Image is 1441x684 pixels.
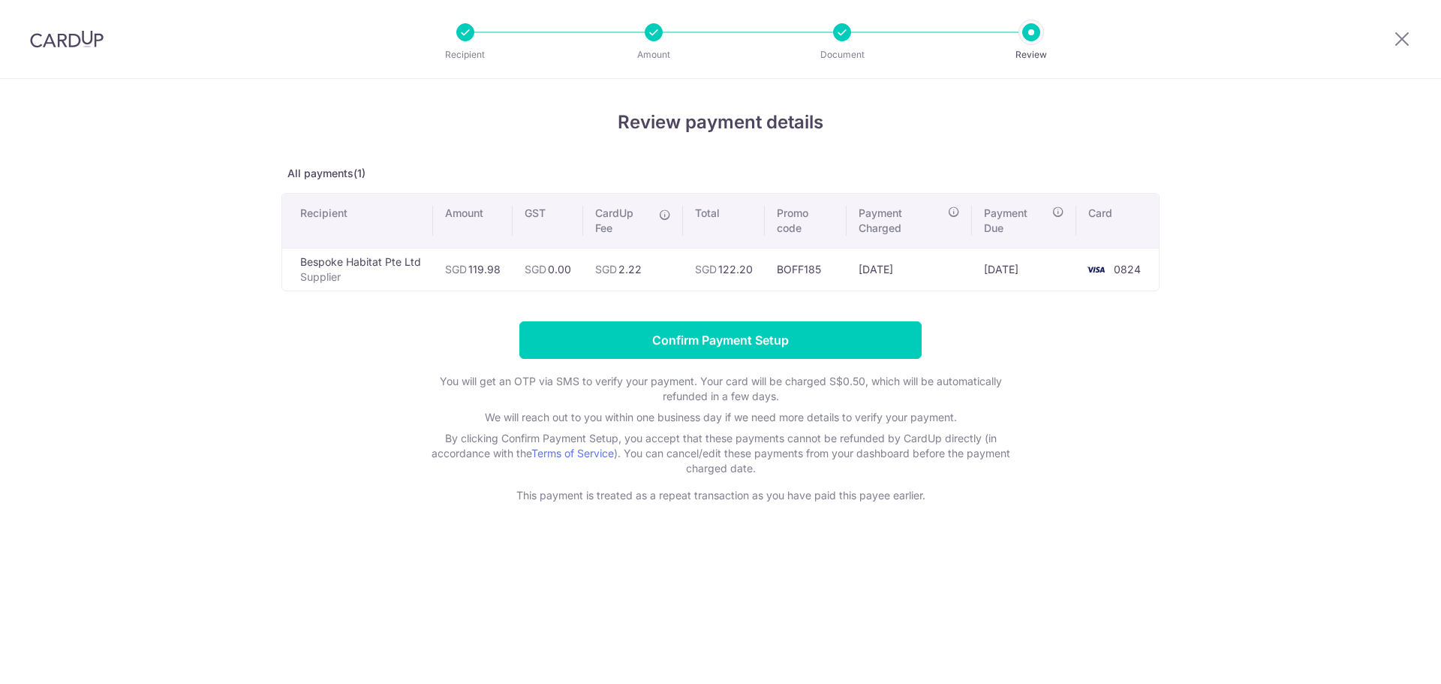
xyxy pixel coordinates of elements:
[30,30,104,48] img: CardUp
[859,206,943,236] span: Payment Charged
[598,47,709,62] p: Amount
[847,248,972,291] td: [DATE]
[683,248,765,291] td: 122.20
[519,321,922,359] input: Confirm Payment Setup
[1114,263,1141,276] span: 0824
[765,194,847,248] th: Promo code
[513,248,583,291] td: 0.00
[420,410,1021,425] p: We will reach out to you within one business day if we need more details to verify your payment.
[595,263,617,276] span: SGD
[1345,639,1426,676] iframe: Opens a widget where you can find more information
[433,248,513,291] td: 119.98
[410,47,521,62] p: Recipient
[531,447,614,460] a: Terms of Service
[984,206,1048,236] span: Payment Due
[583,248,683,291] td: 2.22
[595,206,651,236] span: CardUp Fee
[787,47,898,62] p: Document
[1076,194,1159,248] th: Card
[683,194,765,248] th: Total
[765,248,847,291] td: BOFF185
[420,431,1021,476] p: By clicking Confirm Payment Setup, you accept that these payments cannot be refunded by CardUp di...
[282,194,433,248] th: Recipient
[445,263,467,276] span: SGD
[695,263,717,276] span: SGD
[420,374,1021,404] p: You will get an OTP via SMS to verify your payment. Your card will be charged S$0.50, which will ...
[433,194,513,248] th: Amount
[282,248,433,291] td: Bespoke Habitat Pte Ltd
[1081,261,1111,279] img: <span class="translation_missing" title="translation missing: en.account_steps.new_confirm_form.b...
[300,270,421,285] p: Supplier
[281,109,1160,136] h4: Review payment details
[525,263,546,276] span: SGD
[513,194,583,248] th: GST
[976,47,1087,62] p: Review
[420,488,1021,503] p: This payment is treated as a repeat transaction as you have paid this payee earlier.
[281,166,1160,181] p: All payments(1)
[972,248,1076,291] td: [DATE]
